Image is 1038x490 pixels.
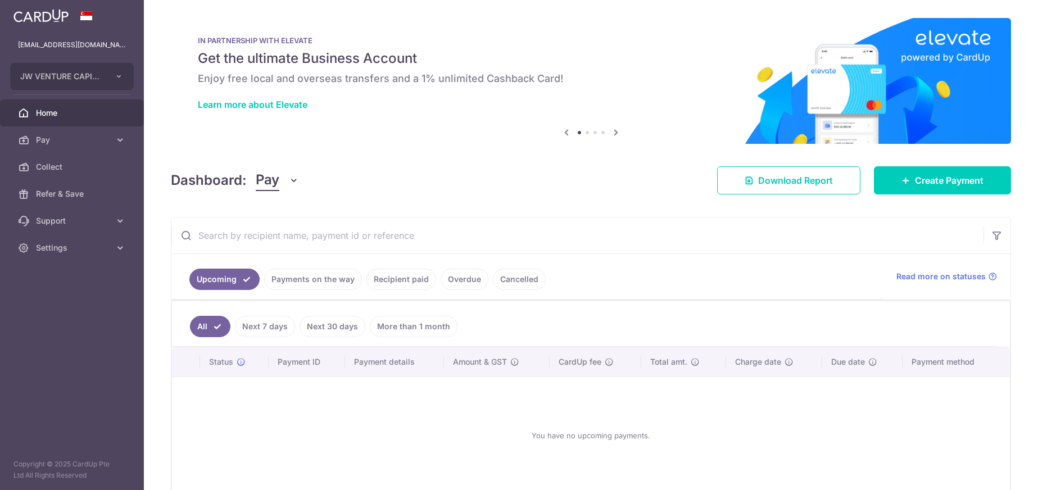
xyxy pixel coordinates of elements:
[300,316,365,337] a: Next 30 days
[493,269,546,290] a: Cancelled
[235,316,295,337] a: Next 7 days
[13,9,69,22] img: CardUp
[198,72,984,85] h6: Enjoy free local and overseas transfers and a 1% unlimited Cashback Card!
[915,174,983,187] span: Create Payment
[758,174,833,187] span: Download Report
[36,215,110,226] span: Support
[36,134,110,146] span: Pay
[370,316,457,337] a: More than 1 month
[189,269,260,290] a: Upcoming
[453,356,507,367] span: Amount & GST
[171,170,247,190] h4: Dashboard:
[190,316,230,337] a: All
[256,170,299,191] button: Pay
[36,107,110,119] span: Home
[10,63,134,90] button: JW VENTURE CAPITAL PTE. LTD.
[18,39,126,51] p: [EMAIL_ADDRESS][DOMAIN_NAME]
[171,18,1011,144] img: Renovation banner
[717,166,860,194] a: Download Report
[36,242,110,253] span: Settings
[441,269,488,290] a: Overdue
[903,347,1010,376] th: Payment method
[264,269,362,290] a: Payments on the way
[198,36,984,45] p: IN PARTNERSHIP WITH ELEVATE
[831,356,865,367] span: Due date
[735,356,781,367] span: Charge date
[345,347,444,376] th: Payment details
[256,170,279,191] span: Pay
[559,356,601,367] span: CardUp fee
[650,356,687,367] span: Total amt.
[198,99,307,110] a: Learn more about Elevate
[874,166,1011,194] a: Create Payment
[896,271,997,282] a: Read more on statuses
[198,49,984,67] h5: Get the ultimate Business Account
[36,161,110,173] span: Collect
[36,188,110,199] span: Refer & Save
[366,269,436,290] a: Recipient paid
[20,71,103,82] span: JW VENTURE CAPITAL PTE. LTD.
[896,271,986,282] span: Read more on statuses
[185,386,996,485] div: You have no upcoming payments.
[209,356,233,367] span: Status
[269,347,345,376] th: Payment ID
[171,217,983,253] input: Search by recipient name, payment id or reference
